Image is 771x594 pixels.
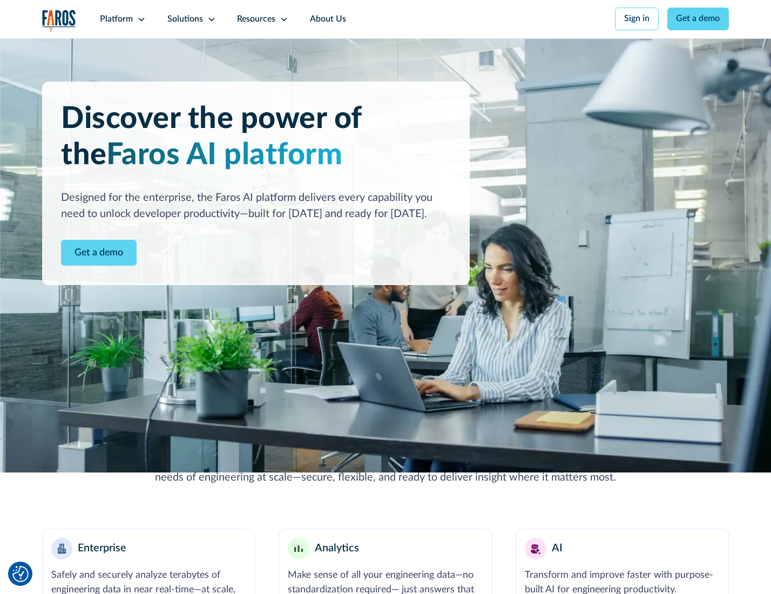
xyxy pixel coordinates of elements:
[78,541,126,557] div: Enterprise
[315,541,359,557] div: Analytics
[552,541,563,557] div: AI
[294,545,303,552] img: Minimalist bar chart analytics icon
[42,10,77,32] a: home
[527,540,544,557] img: AI robot or assistant icon
[12,566,29,582] img: Revisit consent button
[61,190,450,222] div: Designed for the enterprise, the Faros AI platform delivers every capability you need to unlock d...
[100,13,133,26] div: Platform
[667,8,729,30] a: Get a demo
[615,8,659,30] a: Sign in
[106,140,343,170] span: Faros AI platform
[61,101,450,173] h1: Discover the power of the
[237,13,275,26] div: Resources
[167,13,203,26] div: Solutions
[42,10,77,32] img: Logo of the analytics and reporting company Faros.
[58,544,66,553] img: Enterprise building blocks or structure icon
[61,240,137,266] a: Contact Modal
[12,566,29,582] button: Cookie Settings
